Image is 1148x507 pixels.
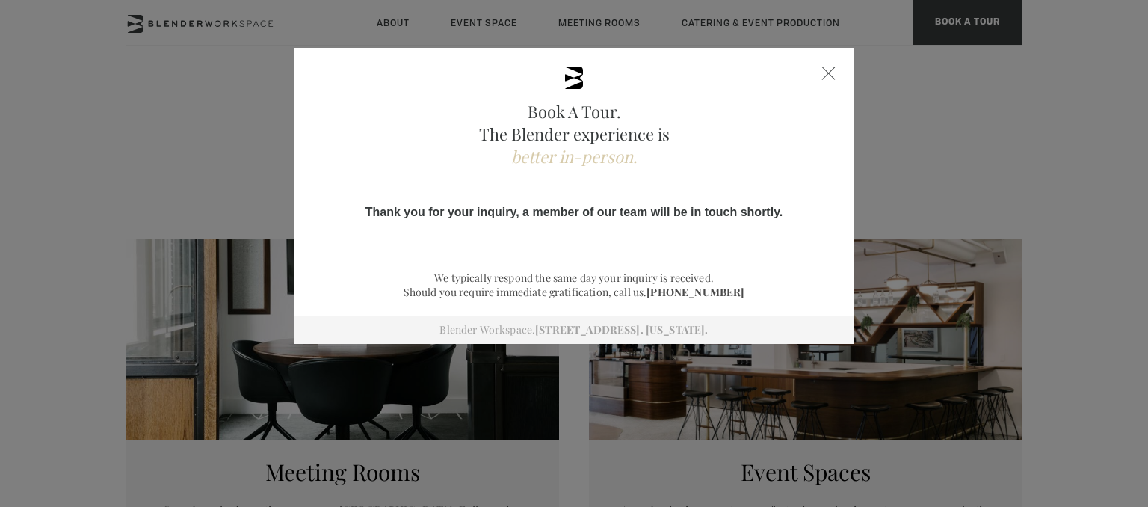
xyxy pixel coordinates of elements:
[646,285,744,299] a: [PHONE_NUMBER]
[511,145,638,168] span: better in-person.
[822,67,836,80] div: Close form
[365,206,783,218] span: Thank you for your inquiry, a member of our team will be in touch shortly.
[331,285,817,299] p: Should you require immediate gratification, call us.
[294,316,854,344] div: Blender Workspace.
[331,271,817,285] p: We typically respond the same day your inquiry is received.
[331,100,817,168] h2: Book A Tour. The Blender experience is
[535,322,708,337] a: [STREET_ADDRESS]. [US_STATE].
